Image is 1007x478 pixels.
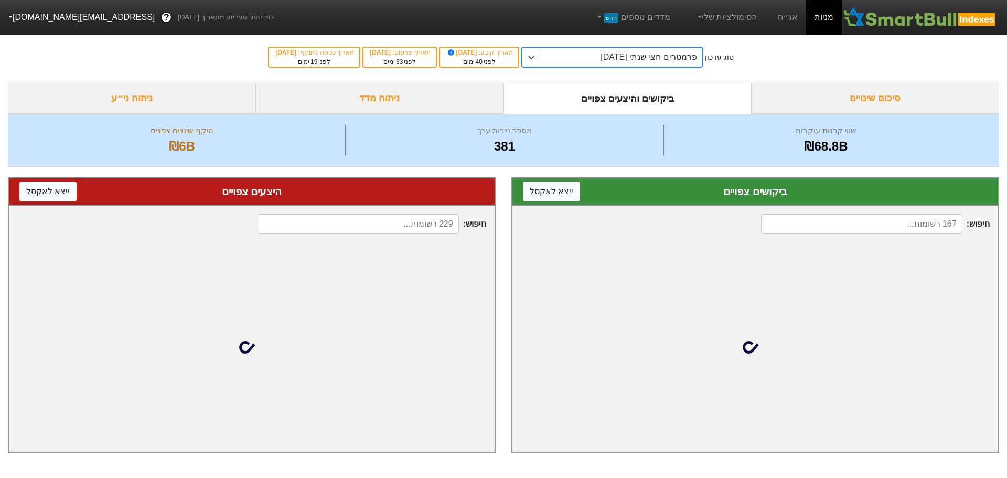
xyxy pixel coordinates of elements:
[396,58,403,66] span: 33
[705,52,734,63] div: סוג עדכון
[523,184,988,199] div: ביקושים צפויים
[8,83,256,114] div: ניתוח ני״ע
[743,335,768,360] img: loading...
[523,182,580,201] button: ייצא לאקסל
[761,214,962,234] input: 167 רשומות...
[178,12,274,23] span: לפי נתוני סוף יום מתאריך [DATE]
[667,137,985,156] div: ₪68.8B
[258,214,459,234] input: 229 רשומות...
[22,137,342,156] div: ₪6B
[19,182,77,201] button: ייצא לאקסל
[258,214,486,234] span: חיפוש :
[370,49,392,56] span: [DATE]
[752,83,1000,114] div: סיכום שינויים
[348,137,661,156] div: 381
[239,335,264,360] img: loading...
[369,57,431,67] div: לפני ימים
[445,57,513,67] div: לפני ימים
[591,7,674,28] a: מדדים נוספיםחדש
[667,125,985,137] div: שווי קרנות עוקבות
[348,125,661,137] div: מספר ניירות ערך
[761,214,990,234] span: חיפוש :
[275,49,298,56] span: [DATE]
[274,57,354,67] div: לפני ימים
[476,58,483,66] span: 40
[604,13,618,23] span: חדש
[274,48,354,57] div: תאריך כניסה לתוקף :
[842,7,999,28] img: SmartBull
[310,58,317,66] span: 19
[19,184,484,199] div: היצעים צפויים
[446,49,479,56] span: [DATE]
[369,48,431,57] div: תאריך פרסום :
[445,48,513,57] div: תאריך קובע :
[691,7,762,28] a: הסימולציות שלי
[256,83,504,114] div: ניתוח מדד
[22,125,342,137] div: היקף שינויים צפויים
[601,51,697,63] div: פרמטרים חצי שנתי [DATE]
[164,10,169,25] span: ?
[504,83,752,114] div: ביקושים והיצעים צפויים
